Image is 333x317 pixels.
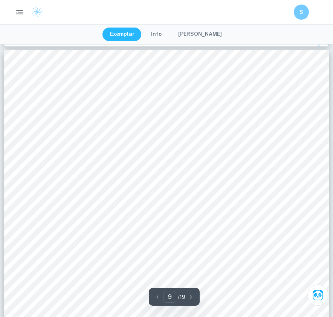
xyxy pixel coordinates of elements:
button: Info [144,28,169,41]
a: Clastify logo [27,6,43,18]
button: Exemplar [102,28,142,41]
h6: S [297,8,306,16]
p: / 19 [178,293,185,301]
img: Clastify logo [32,6,43,18]
button: [PERSON_NAME] [171,28,229,41]
button: Ask Clai [307,285,328,306]
button: S [294,5,309,20]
